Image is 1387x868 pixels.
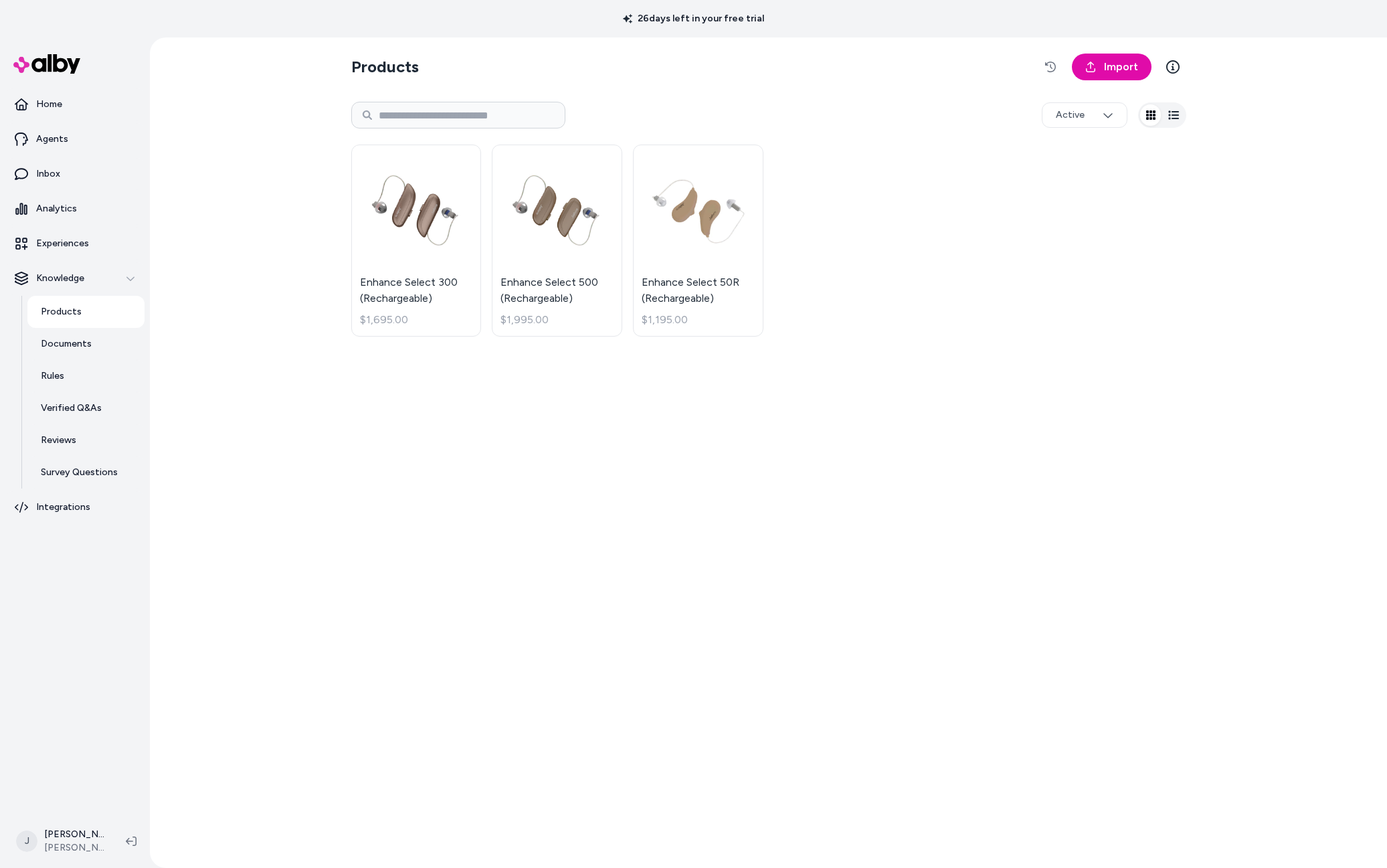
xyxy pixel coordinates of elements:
[351,56,419,78] h2: Products
[36,237,89,250] p: Experiences
[41,305,82,319] p: Products
[41,434,76,447] p: Reviews
[5,158,145,190] a: Inbox
[41,466,118,479] p: Survey Questions
[41,402,102,415] p: Verified Q&As
[351,145,482,337] a: Enhance Select 300 (Rechargeable)Enhance Select 300 (Rechargeable)$1,695.00
[5,491,145,523] a: Integrations
[27,328,145,360] a: Documents
[44,828,104,841] p: [PERSON_NAME]
[633,145,763,337] a: Enhance Select 50R (Rechargeable)Enhance Select 50R (Rechargeable)$1,195.00
[5,262,145,294] button: Knowledge
[36,167,60,181] p: Inbox
[27,360,145,392] a: Rules
[36,133,68,146] p: Agents
[41,337,92,351] p: Documents
[5,228,145,260] a: Experiences
[1104,59,1138,75] span: Import
[36,98,62,111] p: Home
[36,272,84,285] p: Knowledge
[44,841,104,855] span: [PERSON_NAME]
[27,456,145,489] a: Survey Questions
[492,145,622,337] a: Enhance Select 500 (Rechargeable)Enhance Select 500 (Rechargeable)$1,995.00
[27,296,145,328] a: Products
[5,193,145,225] a: Analytics
[8,820,115,863] button: J[PERSON_NAME][PERSON_NAME]
[27,392,145,424] a: Verified Q&As
[27,424,145,456] a: Reviews
[41,369,64,383] p: Rules
[36,501,90,514] p: Integrations
[13,54,80,74] img: alby Logo
[5,123,145,155] a: Agents
[1042,102,1127,128] button: Active
[1072,54,1151,80] a: Import
[615,12,772,25] p: 26 days left in your free trial
[16,831,37,852] span: J
[5,88,145,120] a: Home
[36,202,77,215] p: Analytics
